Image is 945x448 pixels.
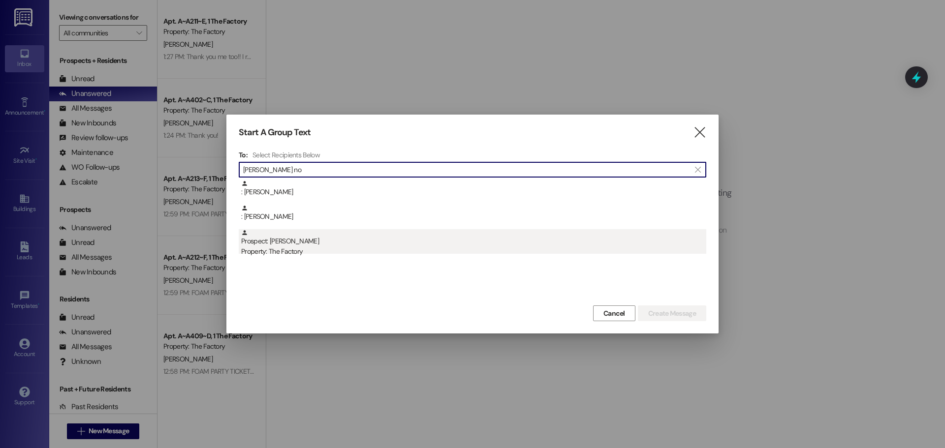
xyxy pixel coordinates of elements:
button: Cancel [593,305,635,321]
span: Create Message [648,308,696,319]
div: Prospect: [PERSON_NAME]Property: The Factory [239,229,706,254]
input: Search for any contact or apartment [243,163,690,177]
button: Create Message [638,305,706,321]
div: Prospect: [PERSON_NAME] [241,229,706,257]
i:  [693,127,706,138]
button: Clear text [690,162,706,177]
i:  [695,166,700,174]
div: : [PERSON_NAME] [241,180,706,197]
div: : [PERSON_NAME] [239,205,706,229]
span: Cancel [603,308,625,319]
h3: Start A Group Text [239,127,311,138]
div: : [PERSON_NAME] [241,205,706,222]
h3: To: [239,150,248,159]
div: Property: The Factory [241,246,706,257]
div: : [PERSON_NAME] [239,180,706,205]
h4: Select Recipients Below [252,150,320,159]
